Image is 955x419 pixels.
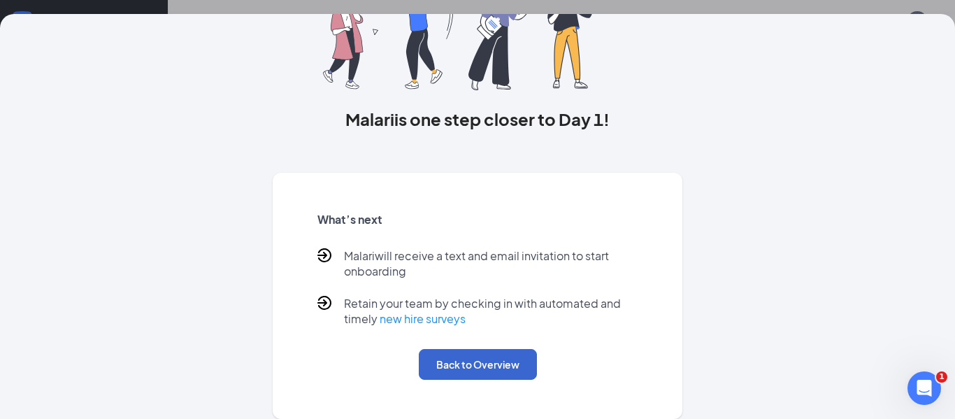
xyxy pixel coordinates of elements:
p: Retain your team by checking in with automated and timely [344,296,638,327]
iframe: Intercom live chat [907,371,941,405]
a: new hire surveys [380,311,466,326]
p: Malari will receive a text and email invitation to start onboarding [344,248,638,279]
h3: Malari is one step closer to Day 1! [273,107,683,131]
button: Back to Overview [419,349,537,380]
h5: What’s next [317,212,638,227]
span: 1 [936,371,947,383]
